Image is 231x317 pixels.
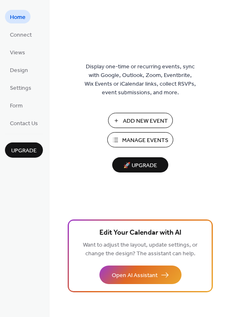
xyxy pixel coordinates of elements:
[123,117,168,126] span: Add New Event
[10,102,23,110] span: Form
[10,13,26,22] span: Home
[11,147,37,155] span: Upgrade
[10,49,25,57] span: Views
[83,240,198,259] span: Want to adjust the layout, update settings, or change the design? The assistant can help.
[112,271,158,280] span: Open AI Assistant
[10,119,38,128] span: Contact Us
[5,142,43,158] button: Upgrade
[112,157,168,172] button: 🚀 Upgrade
[5,63,33,77] a: Design
[5,81,36,94] a: Settings
[99,227,181,239] span: Edit Your Calendar with AI
[117,160,163,171] span: 🚀 Upgrade
[107,132,173,147] button: Manage Events
[85,63,196,97] span: Display one-time or recurring events, sync with Google, Outlook, Zoom, Eventbrite, Wix Events or ...
[10,31,32,40] span: Connect
[5,98,28,112] a: Form
[10,84,31,93] span: Settings
[99,266,181,284] button: Open AI Assistant
[5,45,30,59] a: Views
[5,10,31,23] a: Home
[108,113,173,128] button: Add New Event
[5,116,43,130] a: Contact Us
[5,28,37,41] a: Connect
[122,136,168,145] span: Manage Events
[10,66,28,75] span: Design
